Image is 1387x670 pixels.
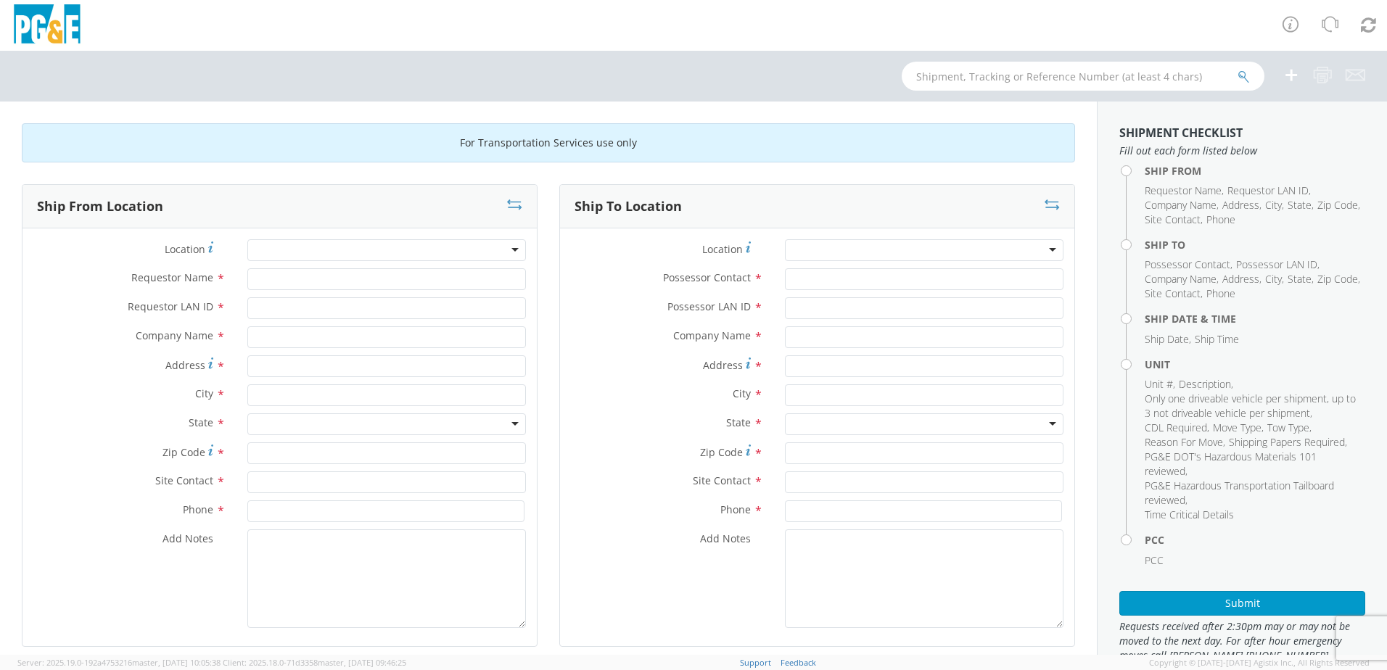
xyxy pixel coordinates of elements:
h4: Ship Date & Time [1145,313,1365,324]
span: Phone [720,502,751,516]
span: City [1265,198,1282,212]
li: , [1145,377,1175,392]
span: Company Name [136,328,213,342]
span: Tow Type [1267,421,1309,434]
li: , [1265,198,1284,212]
span: master, [DATE] 10:05:38 [132,657,221,668]
li: , [1317,198,1360,212]
span: Company Name [1145,198,1217,212]
span: Company Name [1145,272,1217,286]
li: , [1145,479,1362,508]
span: Address [165,358,205,372]
span: Time Critical Details [1145,508,1234,521]
span: Server: 2025.19.0-192a4753216 [17,657,221,668]
span: CDL Required [1145,421,1207,434]
li: , [1267,421,1312,435]
h4: Ship From [1145,165,1365,176]
div: For Transportation Services use only [22,123,1075,162]
span: Shipping Papers Required [1229,435,1345,449]
span: Zip Code [1317,272,1358,286]
a: Support [740,657,771,668]
span: Copyright © [DATE]-[DATE] Agistix Inc., All Rights Reserved [1149,657,1370,669]
span: Possessor LAN ID [1236,257,1317,271]
span: Possessor Contact [1145,257,1230,271]
span: Possessor Contact [663,270,751,284]
h4: Unit [1145,359,1365,370]
span: Reason For Move [1145,435,1223,449]
li: , [1222,272,1262,286]
button: Submit [1119,591,1365,616]
input: Shipment, Tracking or Reference Number (at least 4 chars) [902,62,1264,91]
li: , [1145,392,1362,421]
span: State [189,415,213,429]
span: Add Notes [162,532,213,545]
strong: Shipment Checklist [1119,125,1243,141]
span: City [1265,272,1282,286]
span: Client: 2025.18.0-71d3358 [223,657,406,668]
span: Site Contact [1145,212,1201,226]
a: Feedback [781,657,816,668]
span: Location [702,242,743,256]
span: Requestor Name [131,270,213,284]
li: , [1213,421,1264,435]
li: , [1288,272,1314,286]
li: , [1145,257,1232,272]
span: Fill out each form listed below [1119,144,1365,158]
li: , [1229,435,1347,450]
span: Company Name [673,328,751,342]
li: , [1145,332,1191,347]
span: Add Notes [700,532,751,545]
span: Zip Code [1317,198,1358,212]
span: Phone [1206,286,1235,300]
span: Zip Code [700,445,743,459]
li: , [1145,435,1225,450]
span: Move Type [1213,421,1262,434]
span: Address [1222,198,1259,212]
li: , [1145,421,1209,435]
span: Site Contact [693,473,751,487]
span: Description [1179,377,1231,391]
li: , [1179,377,1233,392]
span: Possessor LAN ID [667,299,751,313]
h4: PCC [1145,534,1365,545]
li: , [1145,183,1224,198]
li: , [1236,257,1320,272]
span: PG&E Hazardous Transportation Tailboard reviewed [1145,479,1334,507]
li: , [1288,198,1314,212]
span: Location [165,242,205,256]
span: Only one driveable vehicle per shipment, up to 3 not driveable vehicle per shipment [1145,392,1356,420]
li: , [1145,272,1219,286]
span: PCC [1145,553,1164,567]
span: Phone [183,502,213,516]
span: Unit # [1145,377,1173,391]
li: , [1145,286,1203,301]
li: , [1222,198,1262,212]
span: City [195,386,213,400]
span: Requests received after 2:30pm may or may not be moved to the next day. For after hour emergency ... [1119,619,1365,663]
h4: Ship To [1145,239,1365,250]
span: Requestor Name [1145,183,1222,197]
span: State [1288,272,1312,286]
span: Ship Time [1195,332,1239,346]
li: , [1227,183,1311,198]
li: , [1265,272,1284,286]
span: Requestor LAN ID [1227,183,1309,197]
span: PG&E DOT's Hazardous Materials 101 reviewed [1145,450,1317,478]
li: , [1317,272,1360,286]
h3: Ship From Location [37,199,163,214]
span: Site Contact [1145,286,1201,300]
span: Address [703,358,743,372]
span: Ship Date [1145,332,1189,346]
li: , [1145,450,1362,479]
li: , [1145,198,1219,212]
h3: Ship To Location [575,199,682,214]
span: Zip Code [162,445,205,459]
span: City [733,386,751,400]
span: Phone [1206,212,1235,226]
img: pge-logo-06675f144f4cfa6a6814.png [11,4,83,47]
li: , [1145,212,1203,227]
span: State [1288,198,1312,212]
span: Requestor LAN ID [128,299,213,313]
span: Site Contact [155,473,213,487]
span: Address [1222,272,1259,286]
